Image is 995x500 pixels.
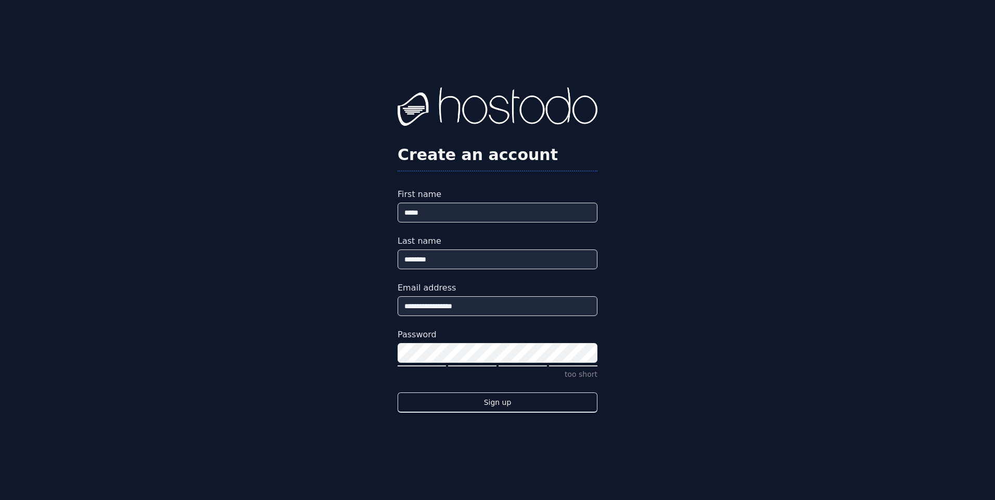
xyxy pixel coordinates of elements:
label: Last name [398,235,597,247]
p: too short [398,369,597,380]
label: Password [398,328,597,341]
img: Hostodo [398,87,597,129]
h2: Create an account [398,146,597,164]
label: Email address [398,282,597,294]
label: First name [398,188,597,201]
button: Sign up [398,392,597,413]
